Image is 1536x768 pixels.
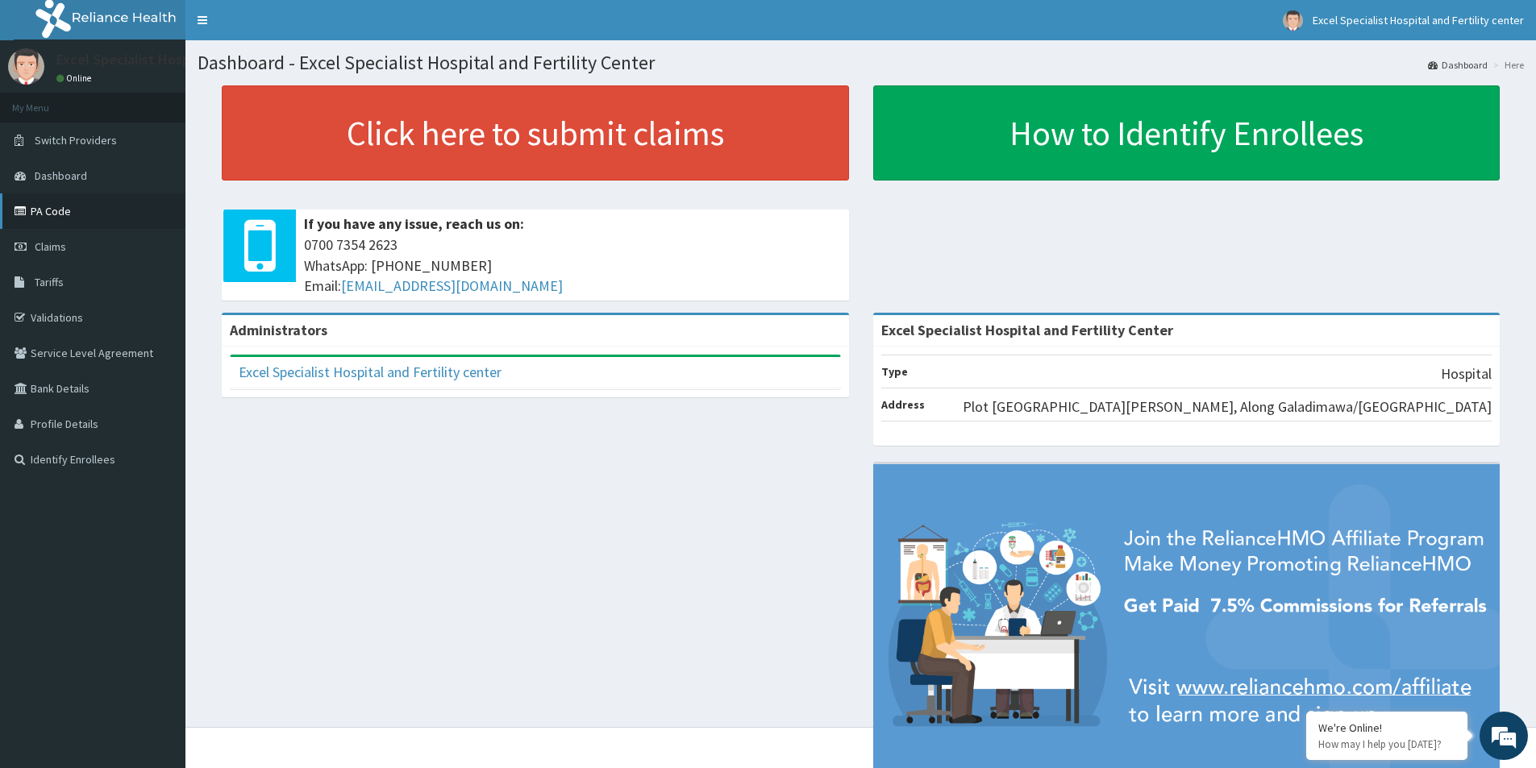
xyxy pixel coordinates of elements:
div: Chat with us now [84,90,271,111]
b: Type [881,364,908,379]
a: Dashboard [1428,58,1488,72]
p: Excel Specialist Hospital and Fertility center [56,52,338,67]
span: Excel Specialist Hospital and Fertility center [1313,13,1524,27]
div: We're Online! [1318,720,1455,735]
a: Online [56,73,95,84]
span: We're online! [94,203,223,366]
b: If you have any issue, reach us on: [304,214,524,233]
a: [EMAIL_ADDRESS][DOMAIN_NAME] [341,276,563,295]
li: Here [1489,58,1524,72]
img: User Image [8,48,44,85]
a: Click here to submit claims [222,85,849,181]
a: How to Identify Enrollees [873,85,1501,181]
p: Plot [GEOGRAPHIC_DATA][PERSON_NAME], Along Galadimawa/[GEOGRAPHIC_DATA] [963,396,1492,417]
p: Hospital [1441,363,1492,384]
strong: Excel Specialist Hospital and Fertility Center [881,321,1173,339]
a: Excel Specialist Hospital and Fertility center [239,363,502,381]
span: Dashboard [35,168,87,183]
img: User Image [1283,10,1303,31]
h1: Dashboard - Excel Specialist Hospital and Fertility Center [198,52,1524,73]
span: Claims [35,239,66,254]
b: Address [881,397,925,412]
span: Switch Providers [35,133,117,147]
textarea: Type your message and hit 'Enter' [8,440,307,496]
span: Tariffs [35,275,64,289]
img: d_794563401_company_1708531726252_794563401 [30,81,65,121]
p: How may I help you today? [1318,737,1455,751]
b: Administrators [230,321,327,339]
div: Minimize live chat window [264,8,303,47]
span: 0700 7354 2623 WhatsApp: [PHONE_NUMBER] Email: [304,235,841,297]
